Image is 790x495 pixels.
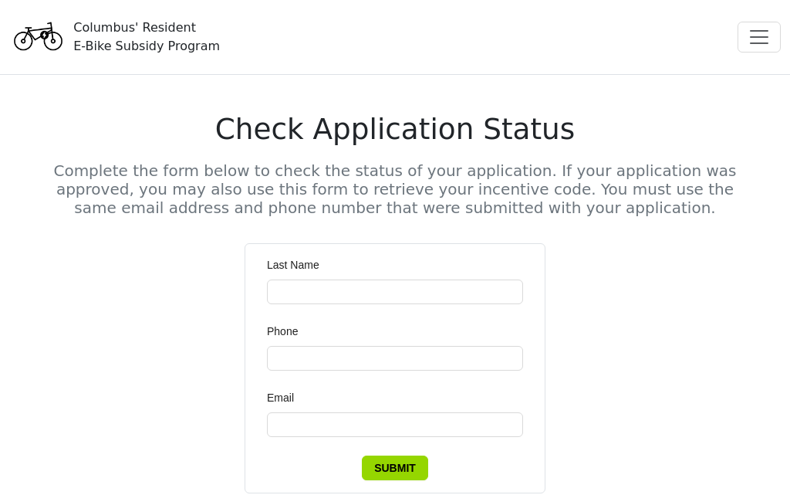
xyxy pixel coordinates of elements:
[267,389,305,406] label: Email
[738,22,781,53] button: Toggle navigation
[73,19,220,56] div: Columbus' Resident E-Bike Subsidy Program
[43,161,747,217] h5: Complete the form below to check the status of your application. If your application was approved...
[362,456,428,480] button: Submit
[267,280,523,304] input: Last Name
[9,10,67,64] img: Program logo
[374,459,416,476] span: Submit
[43,112,747,147] h1: Check Application Status
[9,27,220,46] a: Columbus' ResidentE-Bike Subsidy Program
[267,412,523,437] input: Email
[267,323,309,340] label: Phone
[267,346,523,371] input: Phone
[267,256,330,273] label: Last Name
